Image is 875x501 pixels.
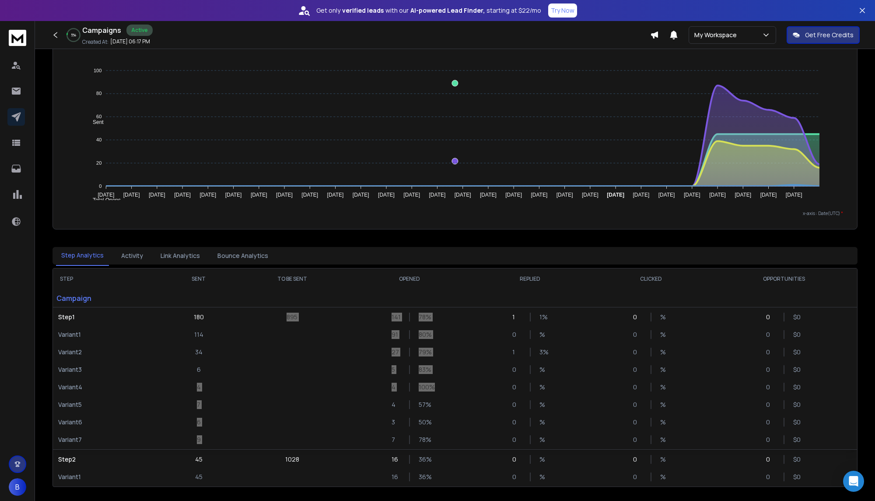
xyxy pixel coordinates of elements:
p: 6 [197,418,201,427]
p: $ 0 [793,330,802,339]
div: Open Intercom Messenger [843,471,864,492]
p: $ 0 [793,435,802,444]
tspan: [DATE] [98,192,114,198]
p: % [660,473,669,481]
p: Variant 4 [58,383,157,392]
tspan: [DATE] [327,192,344,198]
tspan: [DATE] [735,192,751,198]
tspan: [DATE] [684,192,700,198]
p: 5 [392,365,400,374]
p: 0 [633,365,642,374]
button: Step Analytics [56,246,109,266]
p: 27 [392,348,400,356]
tspan: [DATE] [607,192,624,198]
p: Variant 7 [58,435,157,444]
button: Try Now [548,4,577,18]
p: 0 [512,400,521,409]
tspan: [DATE] [199,192,216,198]
strong: AI-powered Lead Finder, [410,6,485,15]
span: B [9,478,26,496]
p: 0 [633,455,642,464]
p: 4 [197,383,201,392]
p: 0 [766,330,775,339]
p: Variant 3 [58,365,157,374]
p: 80 % [419,330,427,339]
tspan: 60 [96,114,101,119]
p: 6 [197,365,201,374]
tspan: [DATE] [225,192,242,198]
p: % [539,330,548,339]
p: 1 [512,313,521,321]
p: $ 0 [793,313,802,321]
p: $ 0 [793,348,802,356]
p: % [660,313,669,321]
p: 0 [633,418,642,427]
p: % [660,435,669,444]
p: 91 [392,330,400,339]
img: logo [9,30,26,46]
th: TO BE SENT [235,268,349,289]
p: 0 [633,383,642,392]
p: 5 % [71,32,76,38]
p: 78 % [419,313,427,321]
p: Get Free Credits [805,31,854,39]
p: 0 [512,473,521,481]
p: 0 [766,473,775,481]
tspan: [DATE] [480,192,497,198]
tspan: [DATE] [658,192,675,198]
p: 0 [766,348,775,356]
p: 0 [512,330,521,339]
p: $ 0 [793,418,802,427]
th: SENT [162,268,235,289]
tspan: [DATE] [760,192,777,198]
p: My Workspace [694,31,740,39]
tspan: [DATE] [378,192,395,198]
p: 0 [766,455,775,464]
tspan: [DATE] [505,192,522,198]
tspan: [DATE] [582,192,598,198]
p: Try Now [551,6,574,15]
tspan: 0 [99,183,101,189]
p: % [539,418,548,427]
p: 79 % [419,348,427,356]
tspan: [DATE] [276,192,293,198]
p: 34 [195,348,203,356]
p: Step 2 [58,455,157,464]
p: 0 [766,418,775,427]
p: % [660,365,669,374]
tspan: 20 [96,160,101,166]
th: OPENED [349,268,470,289]
p: 0 [633,313,642,321]
p: [DATE] 06:17 PM [110,38,150,45]
p: 36 % [419,473,427,481]
span: Total Opens [86,197,121,203]
p: Step 1 [58,313,157,321]
p: 16 [392,473,400,481]
p: $ 0 [793,473,802,481]
button: Activity [116,246,148,265]
p: 45 [195,473,203,481]
p: 0 [633,435,642,444]
p: % [660,400,669,409]
tspan: [DATE] [455,192,471,198]
button: Bounce Analytics [212,246,273,265]
p: 0 [633,473,642,481]
p: 0 [633,400,642,409]
tspan: [DATE] [531,192,548,198]
p: 0 [512,365,521,374]
p: x-axis : Date(UTC) [67,210,843,217]
p: 16 [392,455,400,464]
p: % [660,418,669,427]
p: 100 % [419,383,427,392]
p: 895 [287,313,297,321]
tspan: 100 [94,68,101,73]
p: 83 % [419,365,427,374]
p: Variant 1 [58,330,157,339]
p: % [660,348,669,356]
p: 0 [766,365,775,374]
p: 141 [392,313,400,321]
p: 1 [512,348,521,356]
th: REPLIED [470,268,591,289]
tspan: [DATE] [174,192,191,198]
tspan: 80 [96,91,101,96]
